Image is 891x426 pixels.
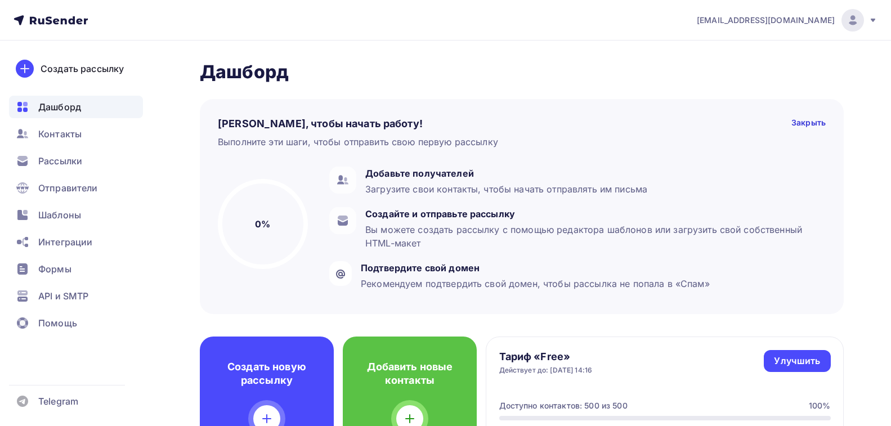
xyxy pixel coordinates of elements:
[41,62,124,75] div: Создать рассылку
[218,360,316,387] h4: Создать новую рассылку
[365,167,647,180] div: Добавьте получателей
[697,15,835,26] span: [EMAIL_ADDRESS][DOMAIN_NAME]
[774,355,820,367] div: Улучшить
[218,117,423,131] h4: [PERSON_NAME], чтобы начать работу!
[365,223,820,250] div: Вы можете создать рассылку с помощью редактора шаблонов или загрузить свой собственный HTML-макет
[38,100,81,114] span: Дашборд
[697,9,877,32] a: [EMAIL_ADDRESS][DOMAIN_NAME]
[361,261,710,275] div: Подтвердите свой домен
[809,400,831,411] div: 100%
[361,360,459,387] h4: Добавить новые контакты
[9,204,143,226] a: Шаблоны
[38,127,82,141] span: Контакты
[38,181,98,195] span: Отправители
[9,150,143,172] a: Рассылки
[38,289,88,303] span: API и SMTP
[9,177,143,199] a: Отправители
[38,235,92,249] span: Интеграции
[499,400,628,411] div: Доступно контактов: 500 из 500
[200,61,844,83] h2: Дашборд
[255,217,270,231] h5: 0%
[365,182,647,196] div: Загрузите свои контакты, чтобы начать отправлять им письма
[791,117,826,131] div: Закрыть
[38,394,78,408] span: Telegram
[9,258,143,280] a: Формы
[361,277,710,290] div: Рекомендуем подтвердить свой домен, чтобы рассылка не попала в «Спам»
[499,366,593,375] div: Действует до: [DATE] 14:16
[38,154,82,168] span: Рассылки
[38,208,81,222] span: Шаблоны
[365,207,820,221] div: Создайте и отправьте рассылку
[218,135,498,149] div: Выполните эти шаги, чтобы отправить свою первую рассылку
[38,316,77,330] span: Помощь
[9,123,143,145] a: Контакты
[499,350,593,364] h4: Тариф «Free»
[38,262,71,276] span: Формы
[9,96,143,118] a: Дашборд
